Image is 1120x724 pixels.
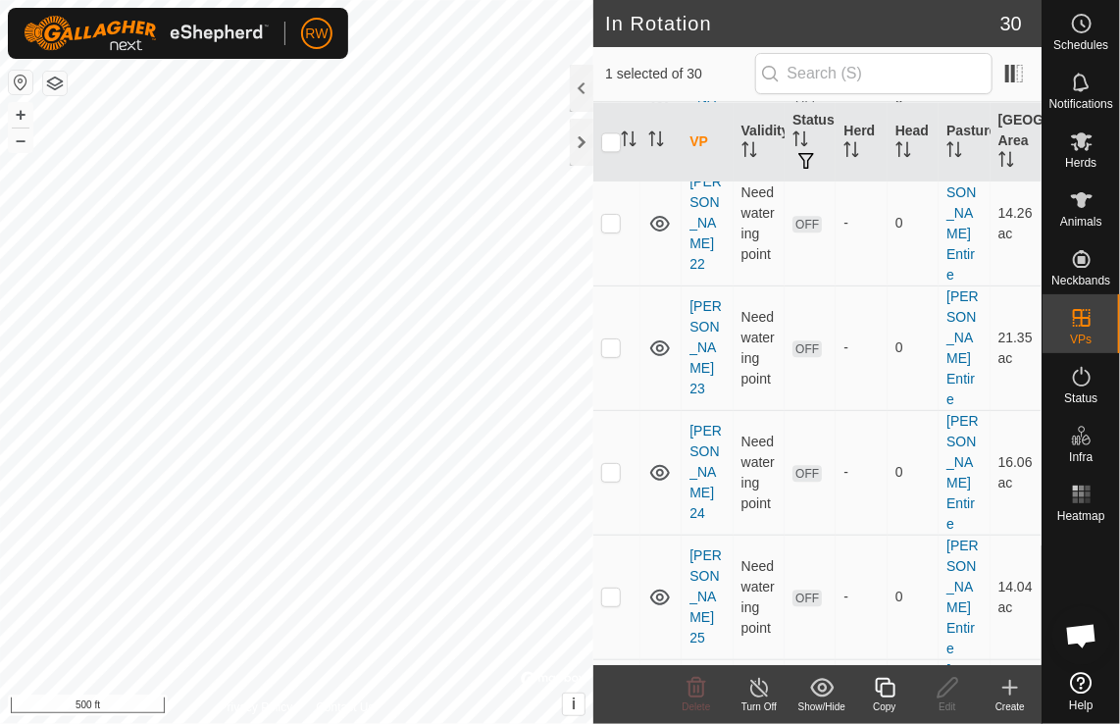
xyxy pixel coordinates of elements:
[790,699,853,714] div: Show/Hide
[1070,334,1092,345] span: VPs
[734,410,785,535] td: Need watering point
[888,285,939,410] td: 0
[843,144,859,160] p-sorticon: Activate to sort
[843,337,879,358] div: -
[683,701,711,712] span: Delete
[1049,98,1113,110] span: Notifications
[888,535,939,659] td: 0
[792,465,822,482] span: OFF
[843,213,879,233] div: -
[9,103,32,127] button: +
[785,102,836,182] th: Status
[734,535,785,659] td: Need watering point
[689,423,722,521] a: [PERSON_NAME] 24
[1043,664,1120,719] a: Help
[605,64,754,84] span: 1 selected of 30
[991,410,1042,535] td: 16.06 ac
[1064,392,1097,404] span: Status
[946,164,979,283] a: [PERSON_NAME] Entire
[734,285,785,410] td: Need watering point
[24,16,269,51] img: Gallagher Logo
[648,133,664,149] p-sorticon: Activate to sort
[1057,510,1105,522] span: Heatmap
[1000,9,1022,38] span: 30
[43,72,67,95] button: Map Layers
[916,699,979,714] div: Edit
[888,102,939,182] th: Head
[792,133,808,149] p-sorticon: Activate to sort
[1065,157,1096,169] span: Herds
[979,699,1042,714] div: Create
[1069,451,1093,463] span: Infra
[991,102,1042,182] th: [GEOGRAPHIC_DATA] Area
[682,102,733,182] th: VP
[946,538,979,656] a: [PERSON_NAME] Entire
[1060,216,1102,228] span: Animals
[741,144,757,160] p-sorticon: Activate to sort
[1069,699,1094,711] span: Help
[305,24,328,44] span: RW
[991,161,1042,285] td: 14.26 ac
[991,535,1042,659] td: 14.04 ac
[572,696,576,712] span: i
[888,161,939,285] td: 0
[755,53,993,94] input: Search (S)
[946,288,979,407] a: [PERSON_NAME] Entire
[621,133,636,149] p-sorticon: Activate to sort
[888,410,939,535] td: 0
[1052,606,1111,665] div: Open chat
[605,12,1000,35] h2: In Rotation
[939,102,990,182] th: Pasture
[316,698,374,716] a: Contact Us
[9,129,32,152] button: –
[220,698,293,716] a: Privacy Policy
[991,285,1042,410] td: 21.35 ac
[734,102,785,182] th: Validity
[792,340,822,357] span: OFF
[689,547,722,646] a: [PERSON_NAME] 25
[998,154,1014,170] p-sorticon: Activate to sort
[792,590,822,606] span: OFF
[946,144,962,160] p-sorticon: Activate to sort
[792,216,822,233] span: OFF
[563,694,585,715] button: i
[689,174,722,272] a: [PERSON_NAME] 22
[895,144,911,160] p-sorticon: Activate to sort
[9,71,32,94] button: Reset Map
[853,699,916,714] div: Copy
[1051,275,1110,286] span: Neckbands
[946,413,979,532] a: [PERSON_NAME] Entire
[728,699,790,714] div: Turn Off
[836,102,887,182] th: Herd
[843,462,879,483] div: -
[843,587,879,607] div: -
[734,161,785,285] td: Need watering point
[1053,39,1108,51] span: Schedules
[689,298,722,396] a: [PERSON_NAME] 23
